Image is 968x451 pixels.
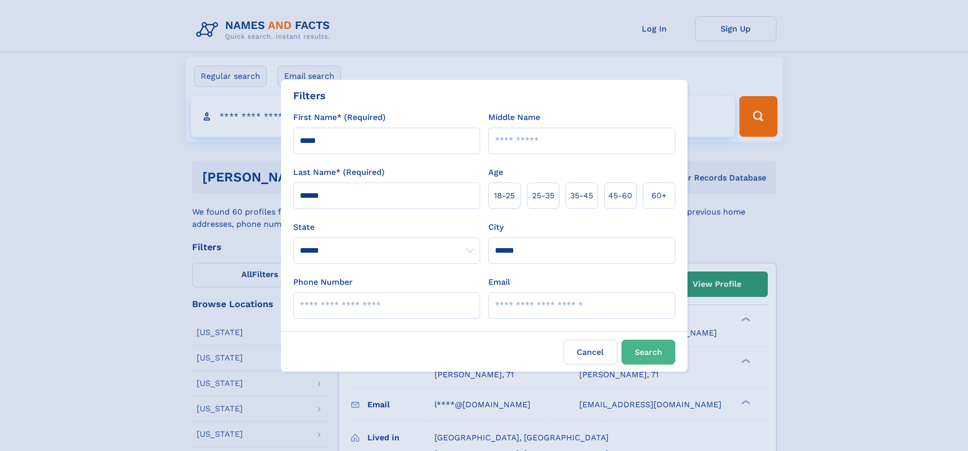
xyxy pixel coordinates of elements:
[293,166,385,178] label: Last Name* (Required)
[293,111,386,124] label: First Name* (Required)
[488,221,504,233] label: City
[651,190,667,202] span: 60+
[488,111,540,124] label: Middle Name
[494,190,515,202] span: 18‑25
[293,88,326,103] div: Filters
[608,190,632,202] span: 45‑60
[293,221,480,233] label: State
[570,190,593,202] span: 35‑45
[564,340,617,365] label: Cancel
[532,190,554,202] span: 25‑35
[488,276,510,288] label: Email
[488,166,503,178] label: Age
[621,340,675,365] button: Search
[293,276,353,288] label: Phone Number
